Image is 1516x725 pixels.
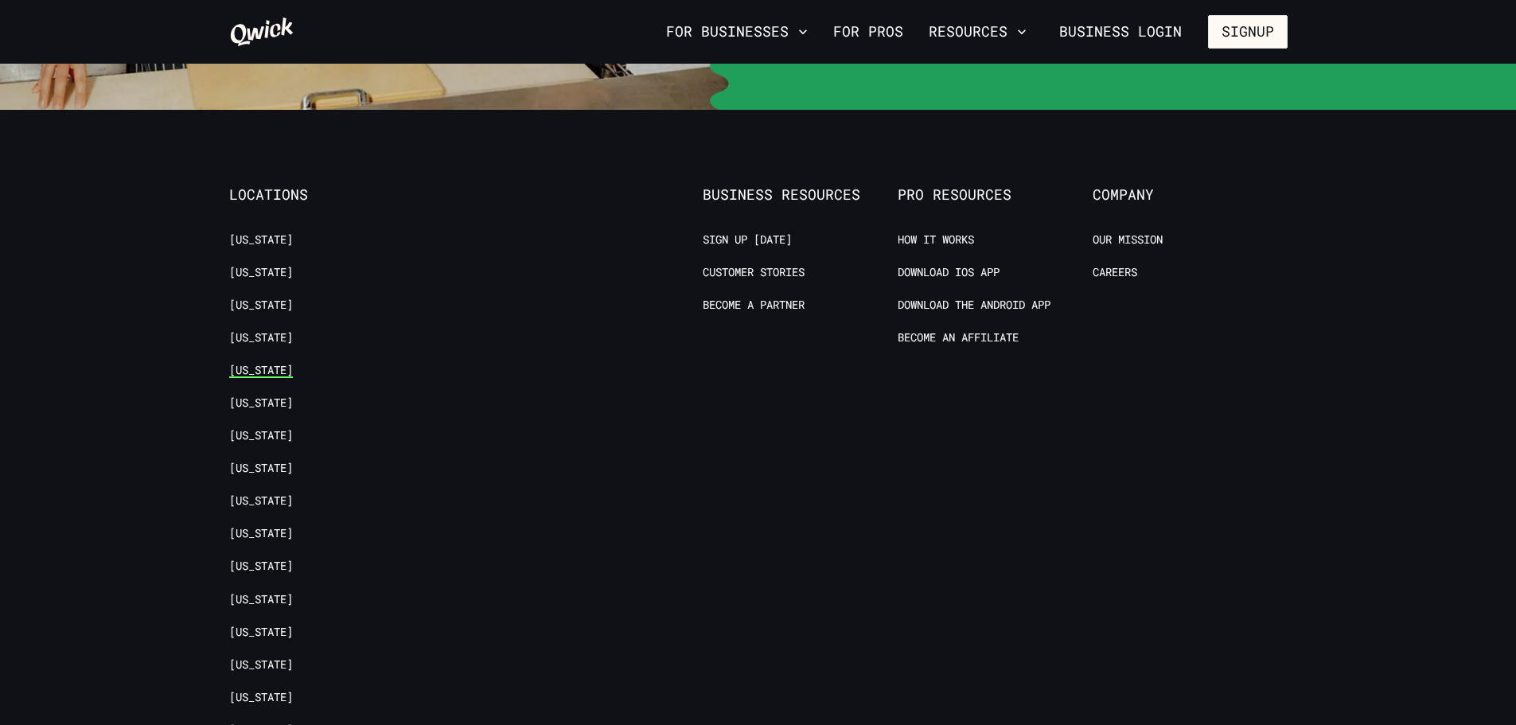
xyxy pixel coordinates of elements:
[898,330,1019,345] a: Become an Affiliate
[1093,265,1137,280] a: Careers
[1046,15,1195,49] a: Business Login
[229,461,293,476] a: [US_STATE]
[229,592,293,607] a: [US_STATE]
[898,265,1000,280] a: Download IOS App
[229,559,293,574] a: [US_STATE]
[229,298,293,313] a: [US_STATE]
[229,363,293,378] a: [US_STATE]
[703,265,805,280] a: Customer stories
[229,186,424,204] span: Locations
[229,526,293,541] a: [US_STATE]
[922,18,1033,45] button: Resources
[229,657,293,672] a: [US_STATE]
[229,625,293,640] a: [US_STATE]
[229,428,293,443] a: [US_STATE]
[229,265,293,280] a: [US_STATE]
[229,396,293,411] a: [US_STATE]
[229,690,293,705] a: [US_STATE]
[229,330,293,345] a: [US_STATE]
[1093,186,1288,204] span: Company
[703,298,805,313] a: Become a Partner
[827,18,910,45] a: For Pros
[229,493,293,509] a: [US_STATE]
[229,232,293,248] a: [US_STATE]
[660,18,814,45] button: For Businesses
[703,232,792,248] a: Sign up [DATE]
[898,186,1093,204] span: Pro Resources
[1093,232,1163,248] a: Our Mission
[898,232,974,248] a: How it Works
[703,186,898,204] span: Business Resources
[898,298,1050,313] a: Download the Android App
[1208,15,1288,49] button: Signup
